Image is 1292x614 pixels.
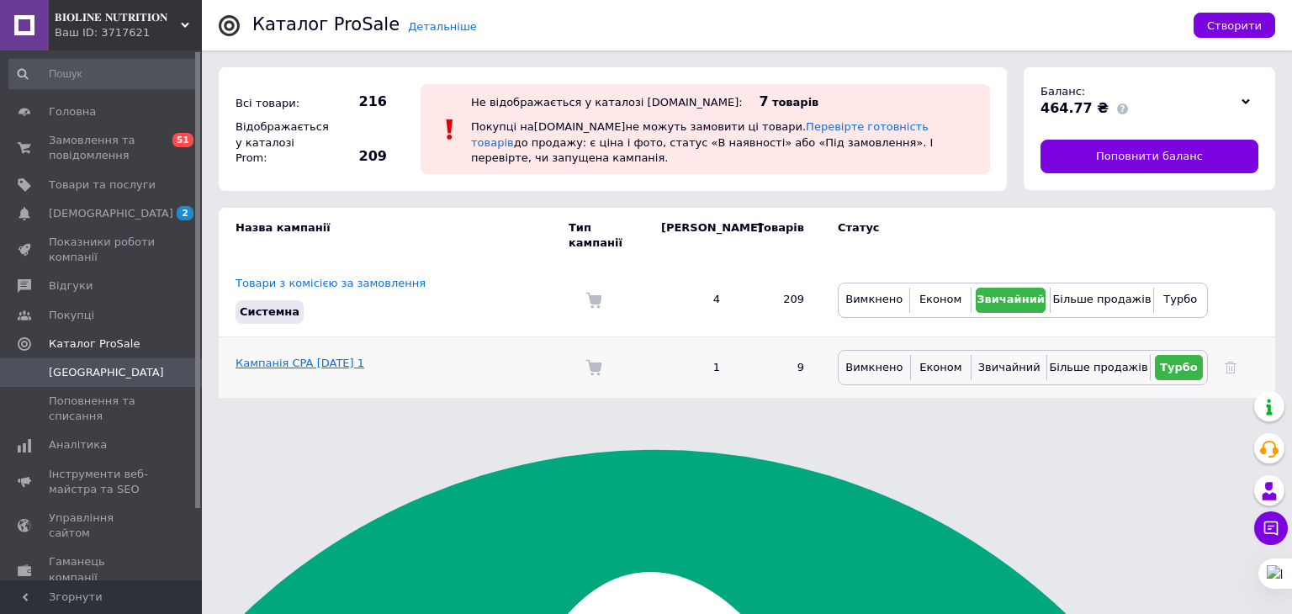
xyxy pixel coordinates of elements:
[737,208,821,263] td: Товарів
[737,336,821,398] td: 9
[471,120,933,163] span: Покупці на [DOMAIN_NAME] не можуть замовити ці товари. до продажу: є ціна і фото, статус «В наявн...
[49,104,96,119] span: Головна
[236,277,426,289] a: Товари з комісією за замовлення
[772,96,818,109] span: товарів
[49,336,140,352] span: Каталог ProSale
[585,359,602,376] img: Комісія за замовлення
[1155,355,1203,380] button: Турбо
[471,96,743,109] div: Не відображається у каталозі [DOMAIN_NAME]:
[760,93,769,109] span: 7
[231,115,324,170] div: Відображається у каталозі Prom:
[978,361,1040,373] span: Звичайний
[1055,288,1148,313] button: Більше продажів
[231,92,324,115] div: Всі товари:
[49,177,156,193] span: Товари та послуги
[49,365,164,380] span: [GEOGRAPHIC_DATA]
[1225,361,1236,373] a: Видалити
[644,336,737,398] td: 1
[843,355,906,380] button: Вимкнено
[977,293,1045,305] span: Звичайний
[471,120,929,148] a: Перевірте готовність товарів
[976,355,1042,380] button: Звичайний
[328,93,387,111] span: 216
[55,25,202,40] div: Ваш ID: 3717621
[49,278,93,294] span: Відгуки
[328,147,387,166] span: 209
[437,117,463,142] img: :exclamation:
[915,355,966,380] button: Економ
[408,20,477,33] a: Детальніше
[737,263,821,336] td: 209
[1040,100,1109,116] span: 464.77 ₴
[1207,19,1262,32] span: Створити
[49,206,173,221] span: [DEMOGRAPHIC_DATA]
[49,133,156,163] span: Замовлення та повідомлення
[919,293,961,305] span: Економ
[177,206,193,220] span: 2
[919,361,961,373] span: Економ
[236,357,364,369] a: Кампанія CPA [DATE] 1
[914,288,966,313] button: Економ
[843,288,905,313] button: Вимкнено
[585,292,602,309] img: Комісія за замовлення
[1052,293,1151,305] span: Більше продажів
[845,293,903,305] span: Вимкнено
[1254,511,1288,545] button: Чат з покупцем
[49,554,156,585] span: Гаманець компанії
[1040,140,1258,173] a: Поповнити баланс
[55,10,181,25] span: 𝐁𝐈𝐎𝐋𝐈𝐍𝐄 𝐍𝐔𝐓𝐑𝐈𝐓𝐈𝐎𝐍
[219,208,569,263] td: Назва кампанії
[1163,293,1197,305] span: Турбо
[49,467,156,497] span: Інструменти веб-майстра та SEO
[821,208,1208,263] td: Статус
[49,235,156,265] span: Показники роботи компанії
[1194,13,1275,38] button: Створити
[845,361,903,373] span: Вимкнено
[240,305,299,318] span: Системна
[1158,288,1203,313] button: Турбо
[1096,149,1203,164] span: Поповнити баланс
[1049,361,1147,373] span: Більше продажів
[49,437,107,453] span: Аналітика
[1160,361,1198,373] span: Турбо
[49,511,156,541] span: Управління сайтом
[49,394,156,424] span: Поповнення та списання
[644,208,737,263] td: [PERSON_NAME]
[49,308,94,323] span: Покупці
[976,288,1046,313] button: Звичайний
[1051,355,1145,380] button: Більше продажів
[8,59,199,89] input: Пошук
[172,133,193,147] span: 51
[1040,85,1085,98] span: Баланс:
[252,16,400,34] div: Каталог ProSale
[569,208,644,263] td: Тип кампанії
[644,263,737,336] td: 4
